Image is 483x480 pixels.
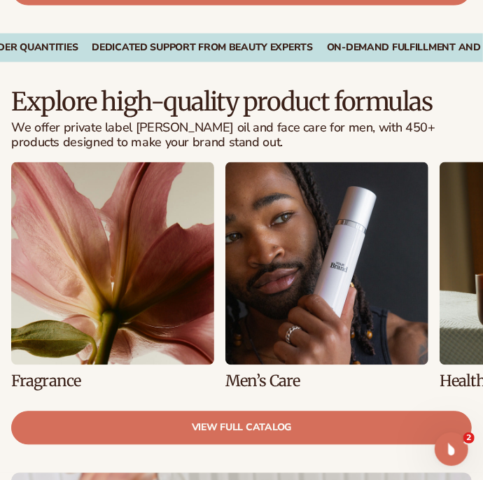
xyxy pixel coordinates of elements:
a: view full catalog [11,411,472,445]
div: 5 / 8 [11,162,214,389]
div: 6 / 8 [225,162,428,389]
h3: Fragrance [11,374,214,389]
p: We offer private label [PERSON_NAME] oil and face care for men, with 450+ products designed to ma... [11,121,472,151]
div: Dedicated Support From Beauty Experts [92,42,313,54]
h3: Men’s Care [225,374,428,389]
iframe: Intercom live chat [435,432,468,466]
h2: Explore high-quality product formulas [11,90,472,115]
span: 2 [463,432,475,444]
